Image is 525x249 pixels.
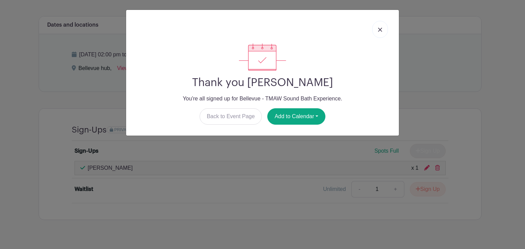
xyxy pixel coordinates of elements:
[378,28,382,32] img: close_button-5f87c8562297e5c2d7936805f587ecaba9071eb48480494691a3f1689db116b3.svg
[132,95,393,103] p: You're all signed up for Bellevue - TMAW Sound Bath Experience.
[239,43,286,71] img: signup_complete-c468d5dda3e2740ee63a24cb0ba0d3ce5d8a4ecd24259e683200fb1569d990c8.svg
[132,76,393,89] h2: Thank you [PERSON_NAME]
[200,108,262,125] a: Back to Event Page
[267,108,325,125] button: Add to Calendar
